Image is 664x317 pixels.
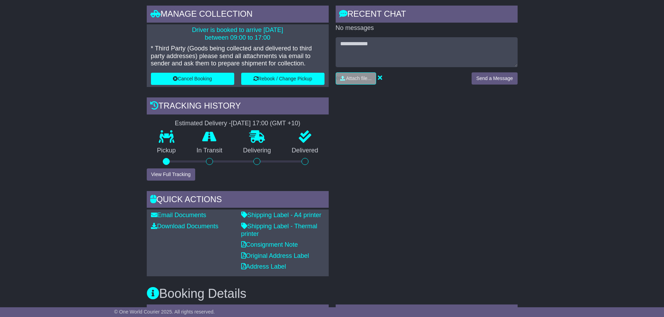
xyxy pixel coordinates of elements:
[336,6,518,24] div: RECENT CHAT
[241,223,318,237] a: Shipping Label - Thermal printer
[336,24,518,32] p: No messages
[186,147,233,154] p: In Transit
[151,223,219,230] a: Download Documents
[147,120,329,127] div: Estimated Delivery -
[241,252,309,259] a: Original Address Label
[151,26,325,41] p: Driver is booked to arrive [DATE] between 09:00 to 17:00
[281,147,329,154] p: Delivered
[151,212,206,219] a: Email Documents
[241,73,325,85] button: Rebook / Change Pickup
[241,241,298,248] a: Consignment Note
[233,147,282,154] p: Delivering
[151,45,325,68] p: * Third Party (Goods being collected and delivered to third party addresses) please send all atta...
[241,263,286,270] a: Address Label
[231,120,300,127] div: [DATE] 17:00 (GMT +10)
[147,191,329,210] div: Quick Actions
[147,97,329,116] div: Tracking history
[114,309,215,315] span: © One World Courier 2025. All rights reserved.
[241,212,321,219] a: Shipping Label - A4 printer
[147,168,195,181] button: View Full Tracking
[147,287,518,301] h3: Booking Details
[147,147,186,154] p: Pickup
[472,72,517,85] button: Send a Message
[151,73,234,85] button: Cancel Booking
[147,6,329,24] div: Manage collection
